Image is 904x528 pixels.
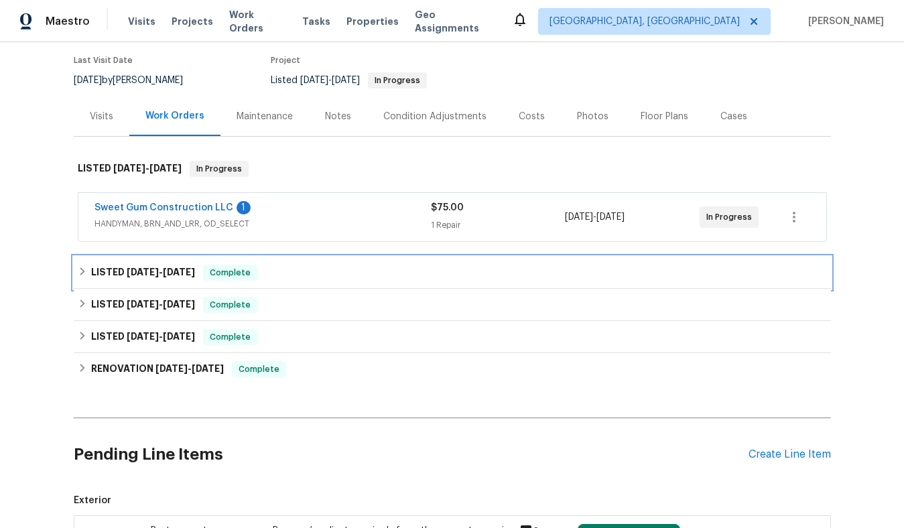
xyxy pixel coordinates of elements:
span: $75.00 [431,203,464,212]
span: [DATE] [149,163,182,173]
div: Work Orders [145,109,204,123]
h6: LISTED [91,329,195,345]
span: Exterior [74,494,831,507]
span: Complete [204,298,256,312]
span: Projects [172,15,213,28]
span: [DATE] [332,76,360,85]
div: LISTED [DATE]-[DATE]Complete [74,289,831,321]
span: [PERSON_NAME] [803,15,884,28]
div: Floor Plans [641,110,688,123]
span: In Progress [369,76,426,84]
span: Project [271,56,300,64]
span: Complete [204,330,256,344]
div: 1 Repair [431,218,566,232]
span: [DATE] [113,163,145,173]
span: [DATE] [192,364,224,373]
span: Maestro [46,15,90,28]
h6: RENOVATION [91,361,224,377]
div: Costs [519,110,545,123]
h6: LISTED [78,161,182,177]
span: [GEOGRAPHIC_DATA], [GEOGRAPHIC_DATA] [550,15,740,28]
span: - [113,163,182,173]
span: [DATE] [163,332,195,341]
span: - [127,332,195,341]
div: Cases [720,110,747,123]
span: Last Visit Date [74,56,133,64]
span: [DATE] [127,332,159,341]
div: Photos [577,110,608,123]
h6: LISTED [91,297,195,313]
span: Complete [233,362,285,376]
h6: LISTED [91,265,195,281]
span: HANDYMAN, BRN_AND_LRR, OD_SELECT [94,217,431,230]
div: Create Line Item [749,448,831,461]
div: LISTED [DATE]-[DATE]Complete [74,257,831,289]
span: Visits [128,15,155,28]
span: [DATE] [596,212,625,222]
span: In Progress [191,162,247,176]
div: RENOVATION [DATE]-[DATE]Complete [74,353,831,385]
span: - [127,267,195,277]
div: Condition Adjustments [383,110,487,123]
span: - [300,76,360,85]
span: Complete [204,266,256,279]
span: - [565,210,625,224]
span: - [127,300,195,309]
div: Visits [90,110,113,123]
span: [DATE] [74,76,102,85]
span: [DATE] [163,300,195,309]
div: 1 [237,201,251,214]
span: [DATE] [127,300,159,309]
span: In Progress [706,210,757,224]
div: LISTED [DATE]-[DATE]In Progress [74,147,831,190]
div: LISTED [DATE]-[DATE]Complete [74,321,831,353]
span: Geo Assignments [415,8,496,35]
span: [DATE] [155,364,188,373]
span: Tasks [302,17,330,26]
div: Maintenance [237,110,293,123]
span: [DATE] [300,76,328,85]
span: - [155,364,224,373]
span: Work Orders [229,8,286,35]
a: Sweet Gum Construction LLC [94,203,233,212]
span: Properties [346,15,399,28]
h2: Pending Line Items [74,423,749,486]
div: by [PERSON_NAME] [74,72,199,88]
div: Notes [325,110,351,123]
span: [DATE] [565,212,593,222]
span: [DATE] [163,267,195,277]
span: Listed [271,76,427,85]
span: [DATE] [127,267,159,277]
